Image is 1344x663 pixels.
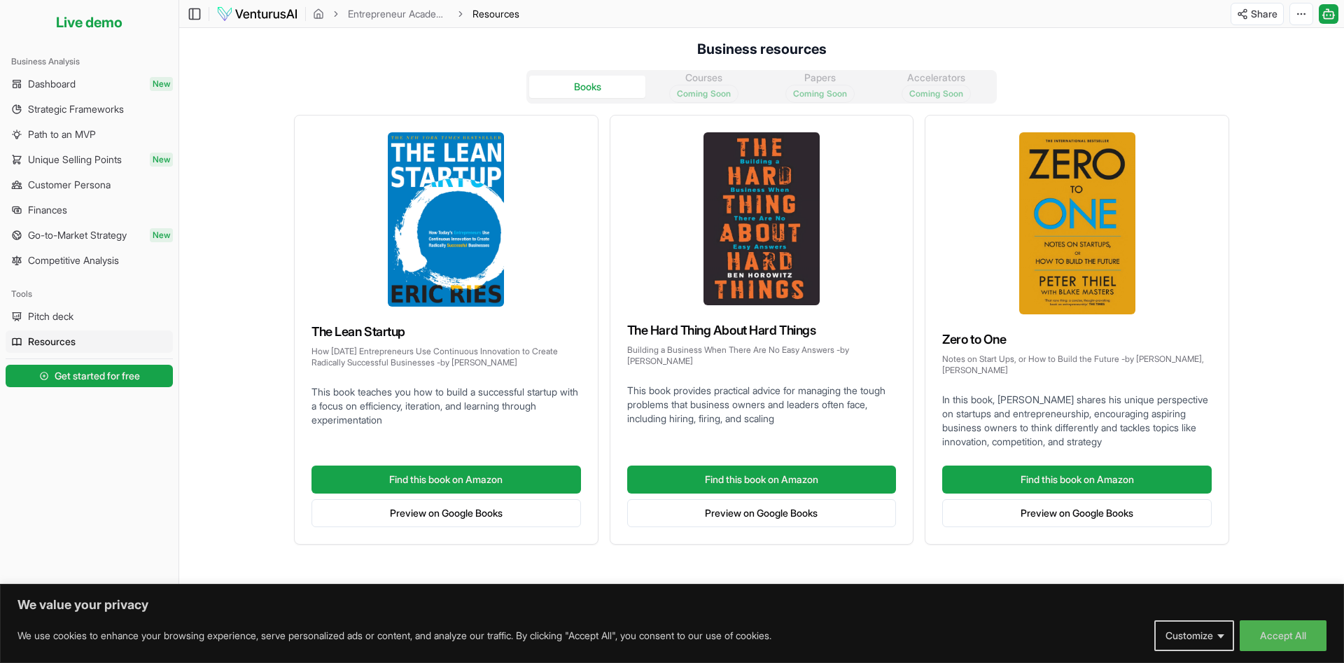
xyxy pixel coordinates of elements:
[6,148,173,171] a: Unique Selling PointsNew
[150,153,173,167] span: New
[55,369,140,383] span: Get started for free
[627,321,897,340] h3: The Hard Thing About Hard Things
[28,102,124,116] span: Strategic Frameworks
[313,7,519,21] nav: breadcrumb
[28,77,76,91] span: Dashboard
[6,199,173,221] a: Finances
[28,253,119,267] span: Competitive Analysis
[388,132,504,307] img: The Lean Startup
[6,305,173,328] a: Pitch deck
[28,335,76,349] span: Resources
[6,330,173,353] a: Resources
[1251,7,1277,21] span: Share
[150,228,173,242] span: New
[6,224,173,246] a: Go-to-Market StrategyNew
[28,228,127,242] span: Go-to-Market Strategy
[6,362,173,390] a: Get started for free
[28,309,73,323] span: Pitch deck
[627,499,897,527] a: Preview on Google Books
[942,354,1212,376] p: Notes on Start Ups, or How to Build the Future - by [PERSON_NAME], [PERSON_NAME]
[6,73,173,95] a: DashboardNew
[311,385,581,427] p: This book teaches you how to build a successful startup with a focus on efficiency, iteration, an...
[627,344,897,367] p: Building a Business When There Are No Easy Answers - by [PERSON_NAME]
[703,132,820,305] img: The Hard Thing About Hard Things
[28,153,122,167] span: Unique Selling Points
[216,6,298,22] img: logo
[311,466,581,494] a: Find this book on Amazon
[28,127,96,141] span: Path to an MVP
[1154,620,1234,651] button: Customize
[942,330,1212,349] h3: Zero to One
[472,7,519,21] span: Resources
[348,7,449,21] a: Entrepreneur Academy
[6,98,173,120] a: Strategic Frameworks
[627,384,897,426] p: This book provides practical advice for managing the tough problems that business owners and lead...
[28,203,67,217] span: Finances
[942,393,1212,449] p: In this book, [PERSON_NAME] shares his unique perspective on startups and entrepreneurship, encou...
[6,249,173,272] a: Competitive Analysis
[6,365,173,387] button: Get started for free
[17,627,771,644] p: We use cookies to enhance your browsing experience, serve personalized ads or content, and analyz...
[574,80,601,94] div: Books
[1240,620,1326,651] button: Accept All
[1231,3,1284,25] button: Share
[17,596,1326,613] p: We value your privacy
[150,77,173,91] span: New
[942,499,1212,527] a: Preview on Google Books
[311,346,581,368] p: How [DATE] Entrepreneurs Use Continuous Innovation to Create Radically Successful Businesses - by...
[28,178,111,192] span: Customer Persona
[942,466,1212,494] a: Find this book on Amazon
[6,174,173,196] a: Customer Persona
[311,322,581,342] h3: The Lean Startup
[6,283,173,305] div: Tools
[6,50,173,73] div: Business Analysis
[311,499,581,527] a: Preview on Google Books
[1019,132,1135,314] img: Zero to One
[6,123,173,146] a: Path to an MVP
[627,466,897,494] a: Find this book on Amazon
[179,28,1344,59] h4: Business resources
